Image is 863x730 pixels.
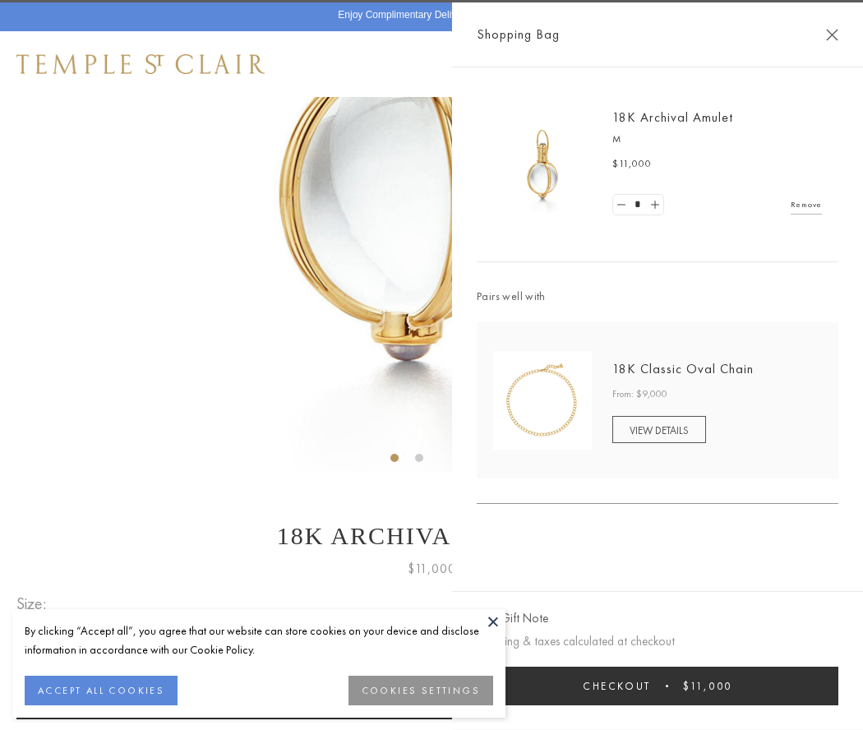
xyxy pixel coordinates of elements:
[16,590,53,617] span: Size:
[477,24,560,45] span: Shopping Bag
[791,196,822,214] a: Remove
[612,132,822,148] p: M
[630,423,689,437] span: VIEW DETAILS
[612,360,754,377] a: 18K Classic Oval Chain
[612,416,706,443] a: VIEW DETAILS
[477,631,838,652] p: Shipping & taxes calculated at checkout
[612,109,733,126] a: 18K Archival Amulet
[493,115,592,214] img: 18K Archival Amulet
[826,29,838,41] button: Close Shopping Bag
[612,386,667,403] span: From: $9,000
[408,558,456,580] span: $11,000
[16,522,847,550] h1: 18K Archival Amulet
[646,195,662,215] a: Set quantity to 2
[583,679,651,693] span: Checkout
[477,667,838,705] button: Checkout $11,000
[477,608,548,629] button: Add Gift Note
[338,7,516,24] p: Enjoy Complimentary Delivery & Returns
[16,54,265,74] img: Temple St. Clair
[477,287,838,306] span: Pairs well with
[25,676,178,705] button: ACCEPT ALL COOKIES
[612,156,652,173] span: $11,000
[493,351,592,450] img: N88865-OV18
[683,679,732,693] span: $11,000
[613,195,630,215] a: Set quantity to 0
[348,676,493,705] button: COOKIES SETTINGS
[25,621,493,659] div: By clicking “Accept all”, you agree that our website can store cookies on your device and disclos...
